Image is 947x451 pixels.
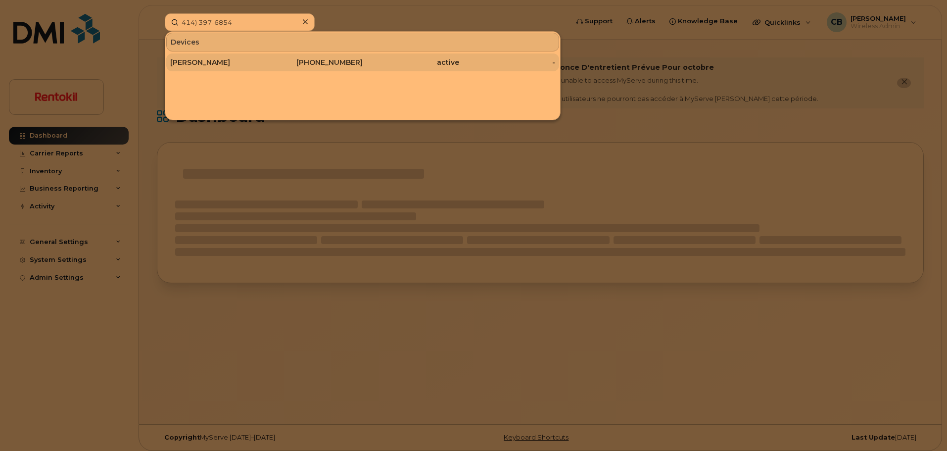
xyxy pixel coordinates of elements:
div: active [363,57,459,67]
div: Devices [166,33,559,51]
a: [PERSON_NAME][PHONE_NUMBER]active- [166,53,559,71]
iframe: Messenger Launcher [904,408,940,444]
div: [PHONE_NUMBER] [267,57,363,67]
div: [PERSON_NAME] [170,57,267,67]
div: - [459,57,556,67]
